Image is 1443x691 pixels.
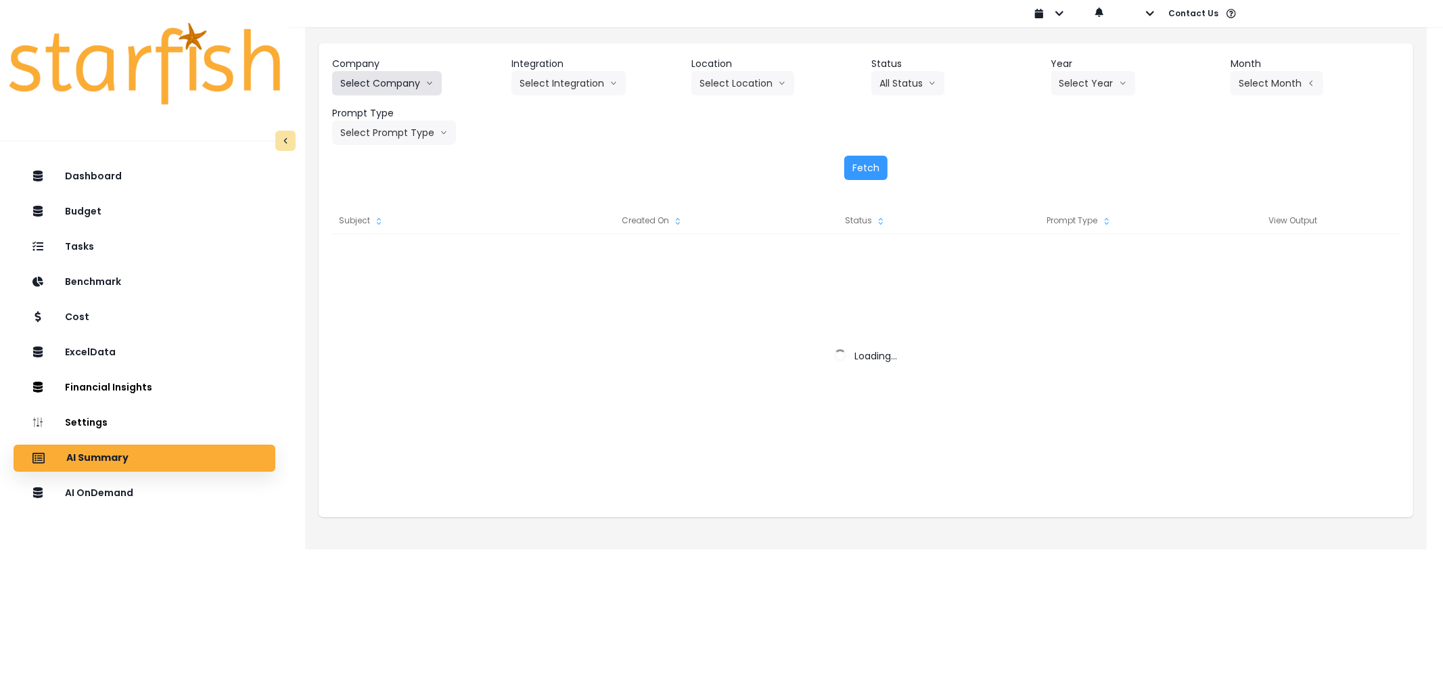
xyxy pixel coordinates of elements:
button: ExcelData [14,339,275,366]
p: AI OnDemand [65,487,133,499]
button: Select Integrationarrow down line [511,71,626,95]
div: View Output [1187,207,1400,234]
header: Integration [511,57,681,71]
svg: arrow left line [1307,76,1315,90]
header: Month [1231,57,1400,71]
p: Benchmark [65,276,121,288]
div: Prompt Type [973,207,1187,234]
button: All Statusarrow down line [871,71,944,95]
button: Benchmark [14,269,275,296]
svg: arrow down line [610,76,618,90]
button: Fetch [844,156,888,180]
button: Dashboard [14,163,275,190]
header: Status [871,57,1040,71]
button: Select Montharrow left line [1231,71,1323,95]
button: Settings [14,409,275,437]
button: AI OnDemand [14,480,275,507]
button: Budget [14,198,275,225]
button: Tasks [14,233,275,261]
button: Select Locationarrow down line [691,71,794,95]
p: Cost [65,311,89,323]
svg: arrow down line [928,76,936,90]
svg: arrow down line [778,76,786,90]
span: Loading... [854,349,897,363]
header: Location [691,57,861,71]
button: Select Yeararrow down line [1051,71,1135,95]
header: Company [332,57,501,71]
p: Budget [65,206,101,217]
p: Dashboard [65,171,122,182]
button: AI Summary [14,445,275,472]
p: Tasks [65,241,94,252]
svg: sort [1101,216,1112,227]
svg: arrow down line [440,126,448,139]
div: Created On [545,207,759,234]
svg: arrow down line [426,76,434,90]
button: Select Companyarrow down line [332,71,442,95]
div: Status [759,207,973,234]
svg: sort [672,216,683,227]
button: Select Prompt Typearrow down line [332,120,456,145]
div: Subject [332,207,545,234]
svg: sort [875,216,886,227]
svg: arrow down line [1119,76,1127,90]
p: ExcelData [65,347,116,358]
button: Financial Insights [14,374,275,401]
button: Cost [14,304,275,331]
svg: sort [373,216,384,227]
p: AI Summary [66,452,129,464]
header: Prompt Type [332,106,501,120]
header: Year [1051,57,1220,71]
